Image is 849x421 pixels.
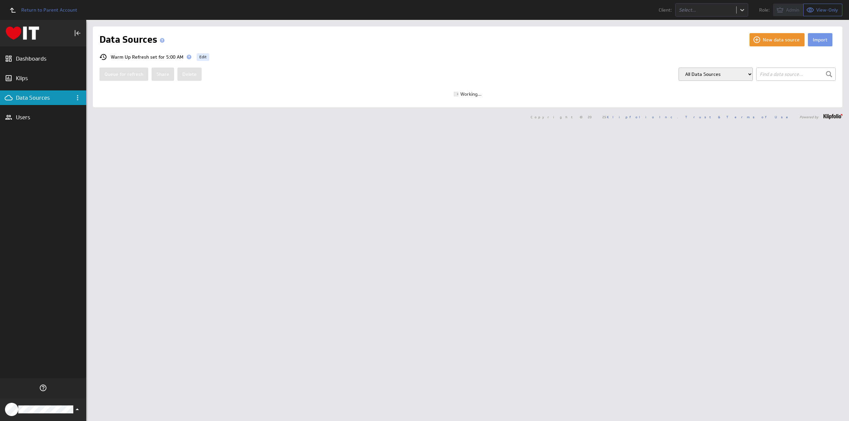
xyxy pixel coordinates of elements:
[804,4,842,16] button: View as View-Only
[756,68,836,81] input: Find a data source...
[37,382,49,394] div: Help
[679,8,733,12] div: Select...
[531,115,678,119] span: Copyright © 2025
[750,33,805,46] button: New data source
[111,55,183,59] span: Warm Up Refresh set for 5:00 AM
[72,92,83,103] div: Data Sources menu
[177,68,202,81] button: Delete
[454,92,482,96] div: Working...
[607,115,678,119] a: Klipfolio Inc.
[808,33,832,46] button: Import
[21,8,77,12] span: Return to Parent Account
[197,53,209,61] button: Edit
[16,55,70,62] div: Dashboards
[6,26,39,40] img: Klipfolio logo
[99,33,167,46] h1: Data Sources
[759,8,770,12] span: Role:
[16,114,70,121] div: Users
[16,94,70,101] div: Data Sources
[816,7,838,13] span: View-Only
[6,26,39,40] div: Go to Dashboards
[99,68,148,81] button: Queue for refresh
[685,115,793,119] a: Trust & Terms of Use
[199,53,207,61] span: Edit
[72,27,83,39] div: Collapse
[823,114,842,119] img: logo-footer.png
[659,8,672,12] span: Client:
[786,7,799,13] span: Admin
[773,4,804,16] button: View as Admin
[800,115,818,119] span: Powered by
[152,68,174,81] button: Share
[16,75,70,82] div: Klips
[5,3,77,17] a: Return to Parent Account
